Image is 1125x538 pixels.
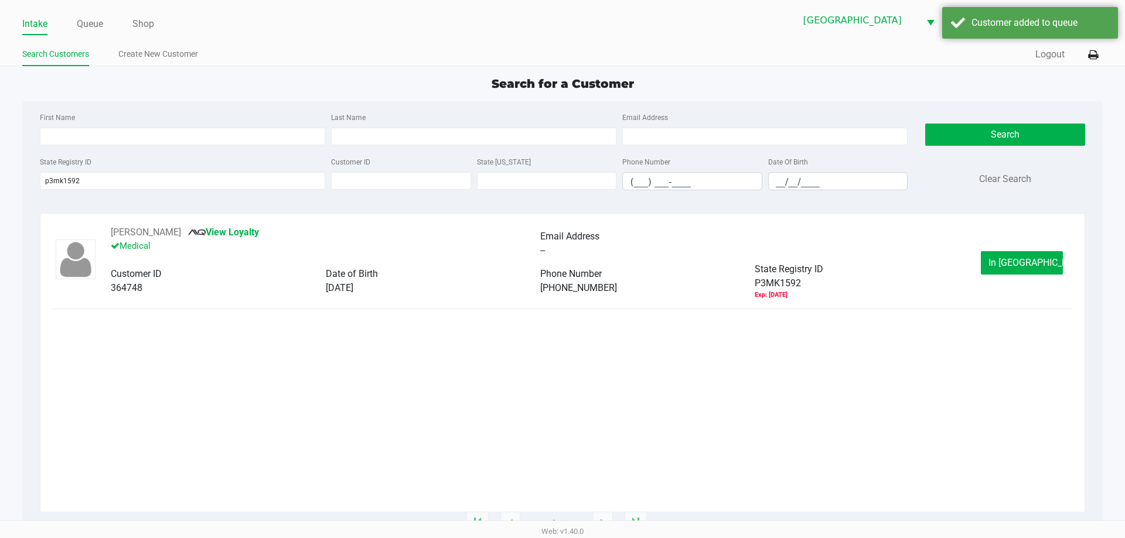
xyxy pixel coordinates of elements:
[111,282,142,293] span: 364748
[622,112,668,123] label: Email Address
[40,157,91,167] label: State Registry ID
[803,13,912,28] span: [GEOGRAPHIC_DATA]
[625,512,647,535] app-submit-button: Move to last page
[466,512,489,535] app-submit-button: Move to first page
[622,157,670,167] label: Phone Number
[477,157,531,167] label: State [US_STATE]
[532,518,581,529] span: 1 - 1 of 1 items
[593,512,613,535] app-submit-button: Next
[111,268,162,279] span: Customer ID
[22,16,47,32] a: Intake
[979,172,1031,186] button: Clear Search
[492,77,634,91] span: Search for a Customer
[540,231,599,242] span: Email Address
[500,512,520,535] app-submit-button: Previous
[22,47,89,61] a: Search Customers
[540,245,545,256] span: --
[919,6,942,34] button: Select
[540,282,617,293] span: [PHONE_NUMBER]
[755,276,801,290] span: P3MK1592
[132,16,154,32] a: Shop
[925,124,1085,146] button: Search
[331,112,366,123] label: Last Name
[971,16,1109,30] div: Customer added to queue
[331,157,370,167] label: Customer ID
[988,257,1087,268] span: In [GEOGRAPHIC_DATA]
[540,268,602,279] span: Phone Number
[981,251,1063,275] button: In [GEOGRAPHIC_DATA]
[326,268,378,279] span: Date of Birth
[541,527,584,536] span: Web: v1.40.0
[755,263,823,275] span: State Registry ID
[111,225,181,239] button: See customer info
[755,290,787,300] div: Medical card expired
[40,112,75,123] label: First Name
[111,239,540,253] p: Medical
[77,16,103,32] a: Queue
[188,227,259,238] a: View Loyalty
[768,157,808,167] label: Date Of Birth
[623,173,762,191] input: Format: (999) 999-9999
[768,172,908,190] kendo-maskedtextbox: Format: MM/DD/YYYY
[622,172,762,190] kendo-maskedtextbox: Format: (999) 999-9999
[326,282,353,293] span: [DATE]
[118,47,198,61] a: Create New Customer
[769,173,908,191] input: Format: MM/DD/YYYY
[1035,47,1065,61] button: Logout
